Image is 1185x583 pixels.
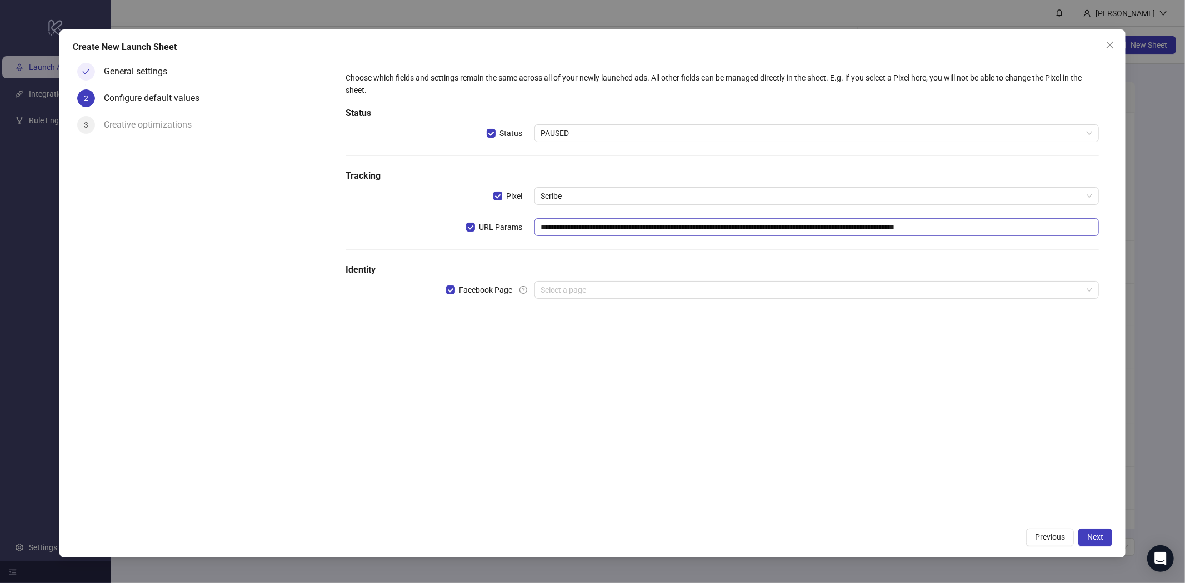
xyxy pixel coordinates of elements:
button: Close [1101,36,1119,54]
h5: Status [346,107,1099,120]
span: 2 [84,94,88,103]
span: Facebook Page [455,284,517,296]
span: Previous [1035,532,1065,541]
span: Scribe [541,188,1093,204]
button: Previous [1026,529,1074,546]
h5: Tracking [346,169,1099,183]
div: Choose which fields and settings remain the same across all of your newly launched ads. All other... [346,72,1099,96]
div: Create New Launch Sheet [73,41,1113,54]
span: close [1106,41,1114,49]
h5: Identity [346,263,1099,277]
span: URL Params [475,221,527,233]
button: Next [1078,529,1112,546]
div: Configure default values [104,89,208,107]
span: question-circle [519,286,527,294]
span: Status [496,127,527,139]
span: check [82,68,90,76]
div: Open Intercom Messenger [1147,545,1174,572]
span: Next [1087,532,1103,541]
span: 3 [84,120,88,129]
span: PAUSED [541,125,1093,142]
div: General settings [104,63,176,81]
div: Creative optimizations [104,116,201,134]
span: Pixel [502,190,527,202]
